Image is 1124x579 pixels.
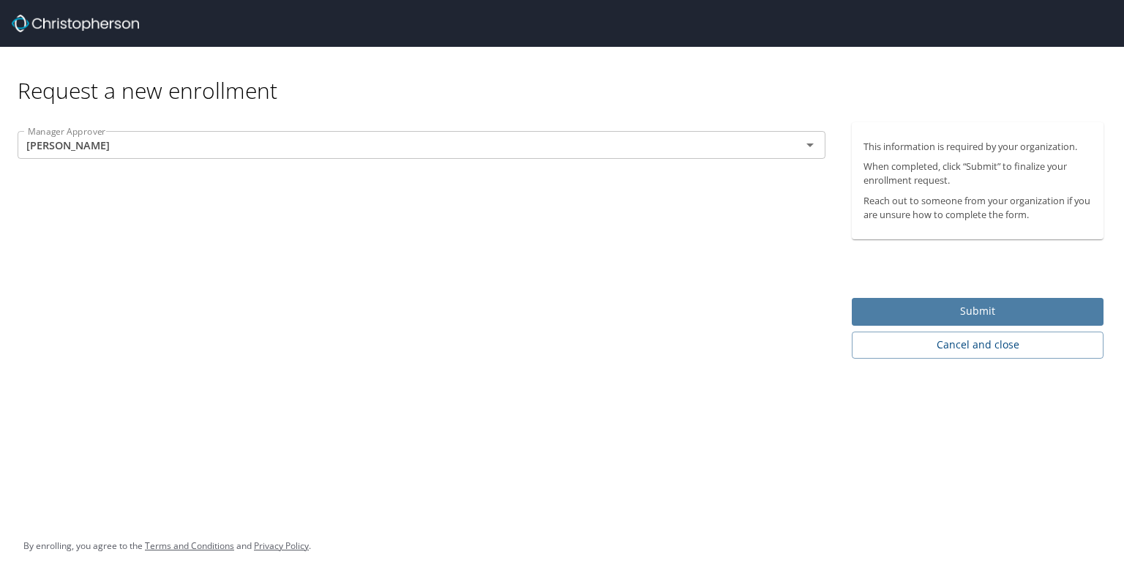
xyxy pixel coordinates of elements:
span: Cancel and close [863,336,1092,354]
div: By enrolling, you agree to the and . [23,528,311,564]
div: Request a new enrollment [18,47,1115,105]
p: When completed, click “Submit” to finalize your enrollment request. [863,160,1092,187]
p: Reach out to someone from your organization if you are unsure how to complete the form. [863,194,1092,222]
img: cbt logo [12,15,139,32]
span: Submit [863,302,1092,321]
a: Privacy Policy [254,539,309,552]
a: Terms and Conditions [145,539,234,552]
button: Open [800,135,820,155]
button: Cancel and close [852,332,1104,359]
p: This information is required by your organization. [863,140,1092,154]
button: Submit [852,298,1104,326]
